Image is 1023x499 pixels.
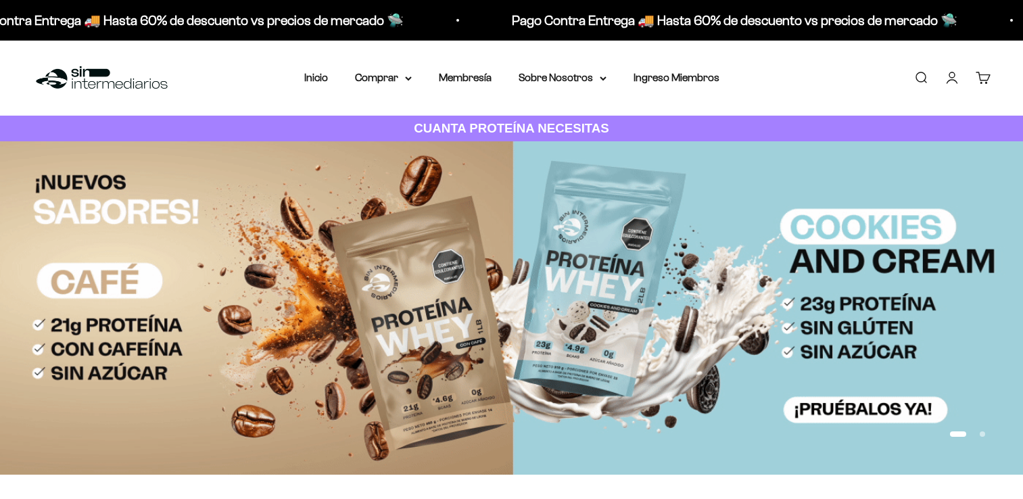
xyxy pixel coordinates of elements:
summary: Sobre Nosotros [519,69,606,87]
a: Inicio [304,72,328,83]
strong: CUANTA PROTEÍNA NECESITAS [414,121,609,135]
a: Ingreso Miembros [634,72,719,83]
p: Pago Contra Entrega 🚚 Hasta 60% de descuento vs precios de mercado 🛸 [504,9,949,31]
summary: Comprar [355,69,412,87]
a: Membresía [439,72,492,83]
